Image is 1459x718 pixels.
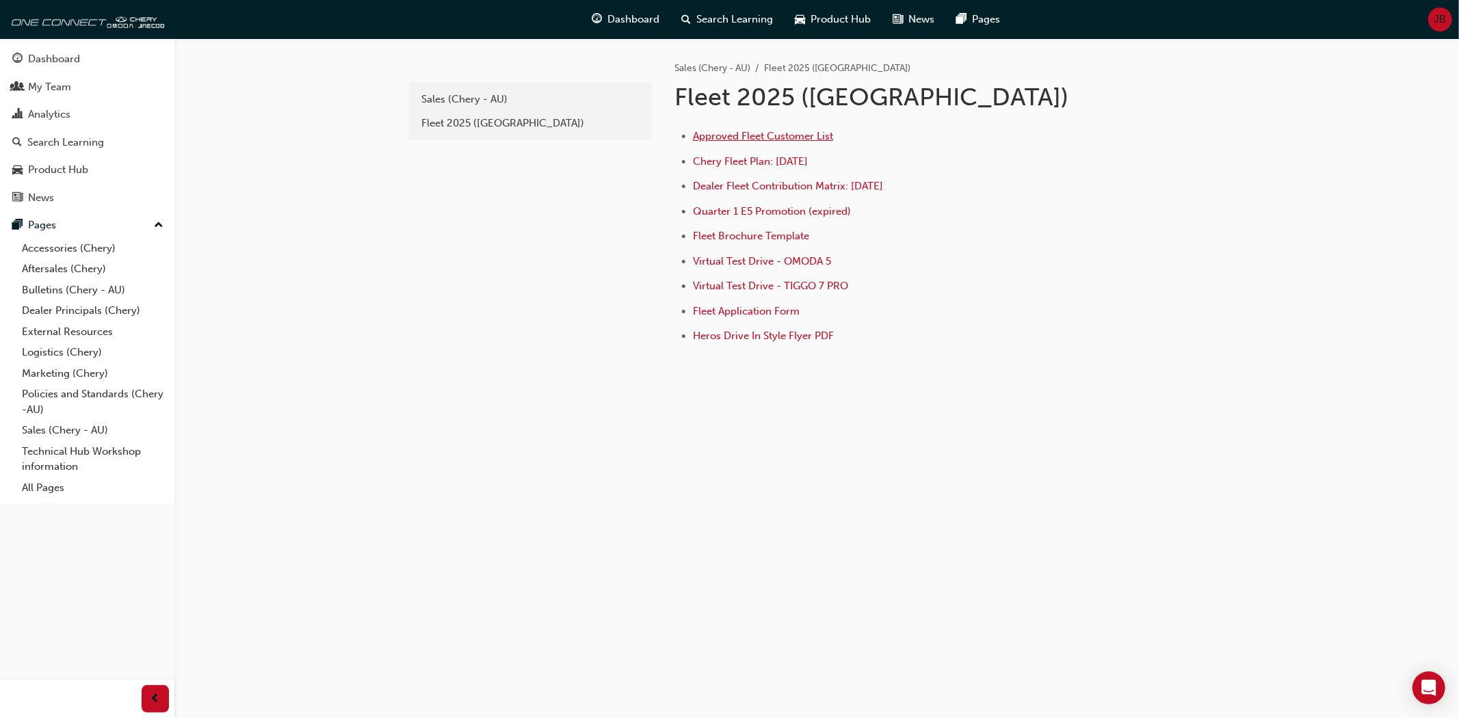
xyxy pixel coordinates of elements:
[608,12,660,27] span: Dashboard
[697,12,774,27] span: Search Learning
[5,213,169,238] button: Pages
[785,5,882,34] a: car-iconProduct Hub
[1428,8,1452,31] button: JB
[12,53,23,66] span: guage-icon
[674,82,1123,112] h1: Fleet 2025 ([GEOGRAPHIC_DATA])
[28,107,70,122] div: Analytics
[12,109,23,121] span: chart-icon
[693,255,831,267] a: Virtual Test Drive - OMODA 5
[5,185,169,211] a: News
[5,130,169,155] a: Search Learning
[7,5,164,33] img: oneconnect
[12,164,23,176] span: car-icon
[16,420,169,441] a: Sales (Chery - AU)
[16,363,169,384] a: Marketing (Chery)
[693,155,808,168] a: Chery Fleet Plan: [DATE]
[693,330,834,342] a: Heros Drive In Style Flyer PDF
[973,12,1001,27] span: Pages
[671,5,785,34] a: search-iconSearch Learning
[693,305,800,317] a: Fleet Application Form
[16,441,169,477] a: Technical Hub Workshop information
[28,51,80,67] div: Dashboard
[5,46,169,72] a: Dashboard
[693,130,833,142] a: Approved Fleet Customer List
[12,220,23,232] span: pages-icon
[764,61,910,77] li: Fleet 2025 ([GEOGRAPHIC_DATA])
[5,75,169,100] a: My Team
[1434,12,1447,27] span: JB
[1412,672,1445,704] div: Open Intercom Messenger
[5,44,169,213] button: DashboardMy TeamAnalyticsSearch LearningProduct HubNews
[28,162,88,178] div: Product Hub
[957,11,967,28] span: pages-icon
[415,88,647,111] a: Sales (Chery - AU)
[682,11,692,28] span: search-icon
[674,62,750,74] a: Sales (Chery - AU)
[693,180,883,192] a: Dealer Fleet Contribution Matrix: [DATE]
[12,137,22,149] span: search-icon
[16,238,169,259] a: Accessories (Chery)
[28,217,56,233] div: Pages
[27,135,104,150] div: Search Learning
[16,384,169,420] a: Policies and Standards (Chery -AU)
[16,280,169,301] a: Bulletins (Chery - AU)
[693,205,851,217] a: Quarter 1 E5 Promotion (expired)
[5,157,169,183] a: Product Hub
[909,12,935,27] span: News
[12,192,23,204] span: news-icon
[421,116,640,131] div: Fleet 2025 ([GEOGRAPHIC_DATA])
[16,342,169,363] a: Logistics (Chery)
[882,5,946,34] a: news-iconNews
[12,81,23,94] span: people-icon
[28,190,54,206] div: News
[16,300,169,321] a: Dealer Principals (Chery)
[150,691,161,708] span: prev-icon
[415,111,647,135] a: Fleet 2025 ([GEOGRAPHIC_DATA])
[592,11,603,28] span: guage-icon
[811,12,871,27] span: Product Hub
[581,5,671,34] a: guage-iconDashboard
[421,92,640,107] div: Sales (Chery - AU)
[154,217,163,235] span: up-icon
[893,11,904,28] span: news-icon
[796,11,806,28] span: car-icon
[16,258,169,280] a: Aftersales (Chery)
[5,102,169,127] a: Analytics
[693,230,809,242] a: Fleet Brochure Template
[693,280,848,292] a: Virtual Test Drive - TIGGO 7 PRO
[16,321,169,343] a: External Resources
[28,79,71,95] div: My Team
[16,477,169,498] a: All Pages
[946,5,1012,34] a: pages-iconPages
